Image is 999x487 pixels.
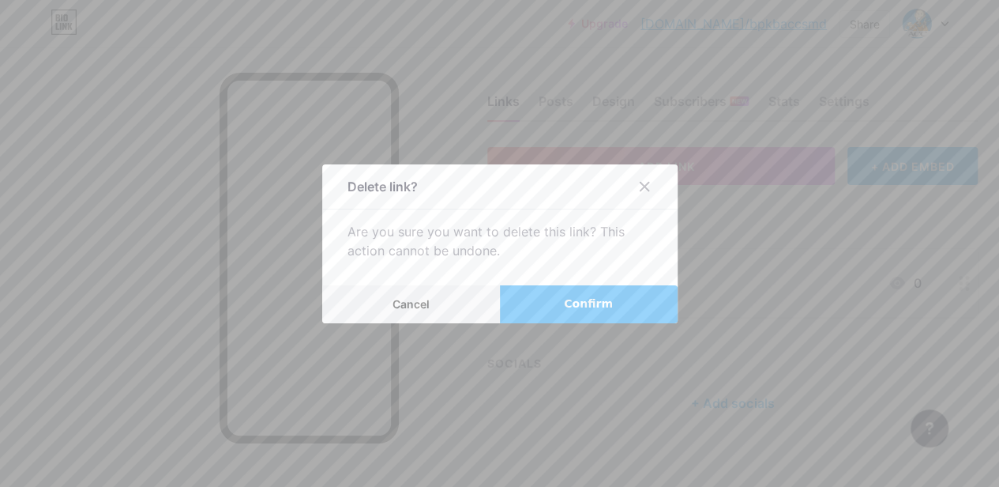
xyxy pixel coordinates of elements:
[322,285,500,323] button: Cancel
[392,297,430,311] span: Cancel
[500,285,678,323] button: Confirm
[564,296,613,312] span: Confirm
[347,222,652,260] div: Are you sure you want to delete this link? This action cannot be undone.
[347,177,418,196] div: Delete link?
